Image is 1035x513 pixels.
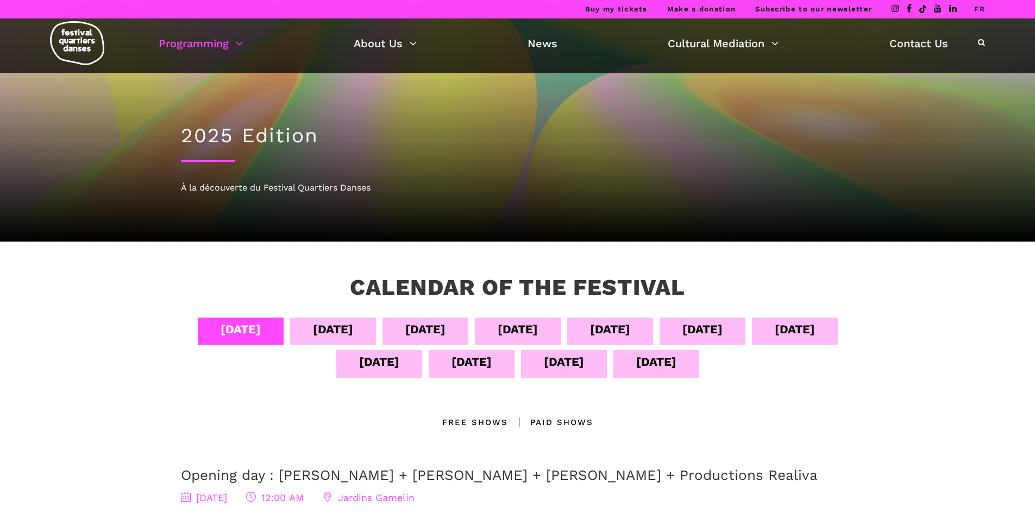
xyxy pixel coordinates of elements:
[313,320,353,339] div: [DATE]
[405,320,446,339] div: [DATE]
[181,181,855,195] div: À la découverte du Festival Quartiers Danses
[508,416,593,429] div: Paid shows
[50,21,104,65] img: logo-fqd-med
[354,34,417,53] a: About Us
[636,352,676,371] div: [DATE]
[359,352,399,371] div: [DATE]
[221,320,261,339] div: [DATE]
[668,34,779,53] a: Cultural Mediation
[775,320,815,339] div: [DATE]
[974,5,985,13] a: FR
[528,34,557,53] a: News
[585,5,648,13] a: Buy my tickets
[544,352,584,371] div: [DATE]
[181,467,818,483] a: Opening day : [PERSON_NAME] + [PERSON_NAME] + [PERSON_NAME] + Productions Realiva
[667,5,736,13] a: Make a donation
[451,352,492,371] div: [DATE]
[159,34,243,53] a: Programming
[246,492,304,503] span: 12:00 AM
[181,492,227,503] span: [DATE]
[323,492,415,503] span: Jardins Gamelin
[682,320,723,339] div: [DATE]
[498,320,538,339] div: [DATE]
[889,34,948,53] a: Contact Us
[181,124,855,148] h1: 2025 Edition
[590,320,630,339] div: [DATE]
[350,274,685,301] h3: Calendar of the Festival
[755,5,872,13] a: Subscribe to our newsletter
[442,416,508,429] div: Free Shows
